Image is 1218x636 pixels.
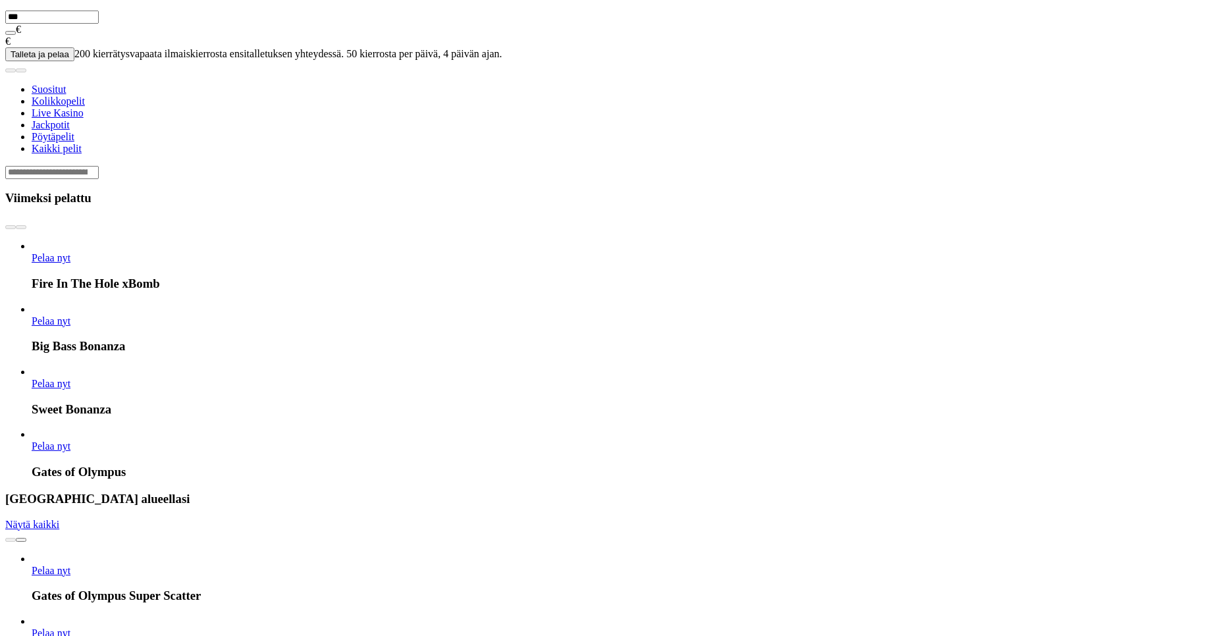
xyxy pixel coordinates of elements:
[32,252,70,263] span: Pelaa nyt
[5,68,16,72] button: prev slide
[32,366,1213,417] article: Sweet Bonanza
[16,225,26,229] button: next slide
[5,166,99,179] input: Search
[5,31,16,35] button: eye icon
[74,48,502,59] span: 200 kierrätysvapaata ilmaiskierrosta ensitalletuksen yhteydessä. 50 kierrosta per päivä, 4 päivän...
[5,61,1213,155] nav: Lobby
[32,465,1213,479] h3: Gates of Olympus
[32,277,1213,291] h3: Fire In The Hole xBomb
[32,131,74,142] a: Pöytäpelit
[32,553,1213,604] article: Gates of Olympus Super Scatter
[32,440,70,452] a: Gates of Olympus
[32,143,82,154] a: Kaikki pelit
[32,119,70,130] a: Jackpotit
[5,36,11,47] span: €
[5,61,1213,179] header: Lobby
[5,492,1213,506] h3: [GEOGRAPHIC_DATA] alueellasi
[32,252,70,263] a: Fire In The Hole xBomb
[5,538,16,542] button: prev slide
[5,191,1213,205] h3: Viimeksi pelattu
[32,339,1213,354] h3: Big Bass Bonanza
[32,315,70,327] span: Pelaa nyt
[32,304,1213,354] article: Big Bass Bonanza
[32,402,1213,417] h3: Sweet Bonanza
[32,240,1213,291] article: Fire In The Hole xBomb
[32,315,70,327] a: Big Bass Bonanza
[32,565,70,576] a: Gates of Olympus Super Scatter
[16,68,26,72] button: next slide
[11,49,69,59] span: Talleta ja pelaa
[16,538,26,542] button: next slide
[32,107,84,119] a: Live Kasino
[32,589,1213,603] h3: Gates of Olympus Super Scatter
[32,440,70,452] span: Pelaa nyt
[32,378,70,389] span: Pelaa nyt
[5,225,16,229] button: prev slide
[5,47,74,61] button: Talleta ja pelaa
[32,378,70,389] a: Sweet Bonanza
[32,429,1213,479] article: Gates of Olympus
[16,24,21,35] span: €
[32,84,66,95] a: Suositut
[32,95,85,107] a: Kolikkopelit
[5,519,59,530] a: Näytä kaikki
[32,565,70,576] span: Pelaa nyt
